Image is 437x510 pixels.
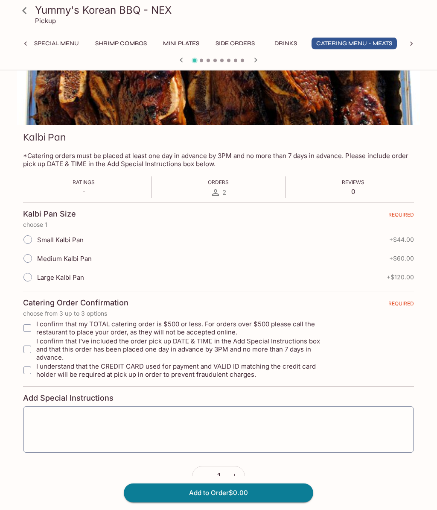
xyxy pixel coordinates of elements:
button: Drinks [266,38,305,50]
span: 2 [222,189,226,197]
button: Side Orders [211,38,259,50]
span: REQUIRED [388,212,414,222]
span: Medium Kalbi Pan [37,255,92,263]
button: Shrimp Combos [90,38,151,50]
h3: Kalbi Pan [23,131,66,144]
h4: Catering Order Confirmation [23,299,128,308]
span: Ratings [73,179,95,186]
button: Add to Order$0.00 [124,484,313,502]
span: I confirm that I’ve included the order pick up DATE & TIME in the Add Special Instructions box an... [36,337,332,362]
span: + $120.00 [387,274,414,281]
span: Reviews [342,179,364,186]
span: 1 [217,472,220,481]
div: Kalbi Pan [17,12,420,125]
span: Orders [208,179,229,186]
span: I understand that the CREDIT CARD used for payment and VALID ID matching the credit card holder w... [36,363,332,379]
h4: Add Special Instructions [23,394,414,403]
h4: Kalbi Pan Size [23,210,76,219]
p: - [73,188,95,196]
span: REQUIRED [388,301,414,311]
p: *Catering orders must be placed at least one day in advance by 3PM and no more than 7 days in adv... [23,152,414,168]
p: 0 [342,188,364,196]
span: Large Kalbi Pan [37,274,84,282]
p: choose 1 [23,222,414,229]
p: Pickup [35,17,56,25]
span: I confirm that my TOTAL catering order is $500 or less. For orders over $500 please call the rest... [36,320,332,337]
button: Mini Plates [158,38,204,50]
span: + $60.00 [389,255,414,262]
h3: Yummy's Korean BBQ - NEX [35,3,417,17]
span: Small Kalbi Pan [37,236,84,244]
button: Special Menu [29,38,84,50]
p: choose from 3 up to 3 options [23,311,414,317]
button: Catering Menu - Meats [312,38,397,50]
span: + $44.00 [389,237,414,243]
